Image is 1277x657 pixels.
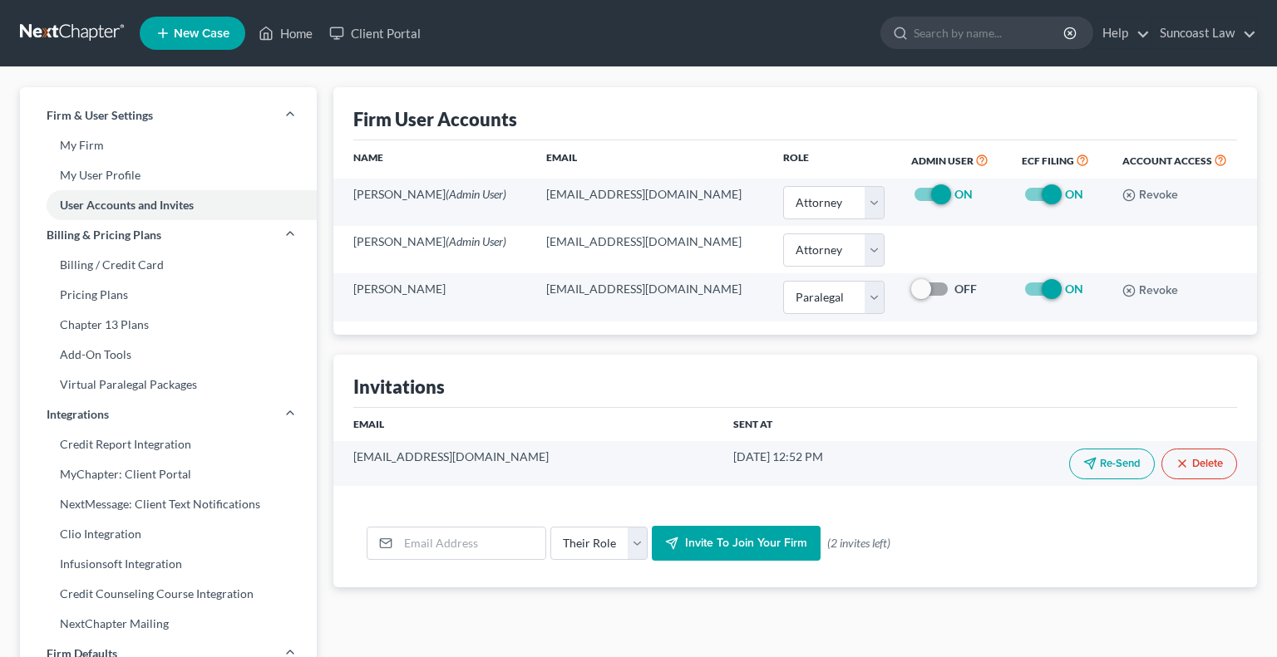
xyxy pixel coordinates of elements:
a: Clio Integration [20,519,317,549]
span: ECF Filing [1022,154,1074,167]
a: Firm & User Settings [20,101,317,130]
th: Sent At [720,408,917,441]
a: Billing & Pricing Plans [20,220,317,250]
th: Role [770,140,897,179]
button: Delete [1161,449,1237,479]
a: Client Portal [321,18,429,48]
td: [EMAIL_ADDRESS][DOMAIN_NAME] [533,179,771,226]
button: Re-Send [1069,449,1155,479]
span: New Case [174,27,229,40]
td: [DATE] 12:52 PM [720,441,917,486]
span: Admin User [911,154,974,167]
a: User Accounts and Invites [20,190,317,220]
span: (Admin User) [446,187,506,201]
td: [EMAIL_ADDRESS][DOMAIN_NAME] [333,441,720,486]
strong: OFF [954,282,977,296]
a: NextChapter Mailing [20,609,317,639]
td: [PERSON_NAME] [333,273,533,321]
a: Add-On Tools [20,340,317,370]
a: Billing / Credit Card [20,250,317,280]
strong: ON [1065,187,1083,201]
a: Suncoast Law [1151,18,1256,48]
a: Help [1094,18,1150,48]
a: Credit Counseling Course Integration [20,579,317,609]
th: Email [333,408,720,441]
div: Invitations [353,375,445,399]
a: Credit Report Integration [20,429,317,459]
button: Revoke [1122,189,1178,202]
strong: ON [1065,282,1083,296]
span: (Admin User) [446,234,506,248]
th: Name [333,140,533,179]
th: Email [533,140,771,179]
a: Pricing Plans [20,280,317,310]
a: Chapter 13 Plans [20,310,317,340]
td: [EMAIL_ADDRESS][DOMAIN_NAME] [533,273,771,321]
span: Invite to join your firm [685,536,807,550]
button: Invite to join your firm [652,526,821,561]
strong: ON [954,187,973,201]
td: [EMAIL_ADDRESS][DOMAIN_NAME] [533,226,771,273]
span: Firm & User Settings [47,107,153,124]
td: [PERSON_NAME] [333,226,533,273]
a: My User Profile [20,160,317,190]
a: Home [250,18,321,48]
input: Search by name... [914,17,1066,48]
span: (2 invites left) [827,535,890,552]
span: Billing & Pricing Plans [47,227,161,243]
td: [PERSON_NAME] [333,179,533,226]
a: Virtual Paralegal Packages [20,370,317,400]
a: Infusionsoft Integration [20,549,317,579]
input: Email Address [398,527,545,559]
a: Integrations [20,400,317,429]
a: My Firm [20,130,317,160]
a: MyChapter: Client Portal [20,459,317,489]
div: Firm User Accounts [353,107,517,131]
a: NextMessage: Client Text Notifications [20,489,317,519]
span: Integrations [47,406,109,423]
button: Revoke [1122,284,1178,297]
span: Account Access [1122,154,1212,167]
